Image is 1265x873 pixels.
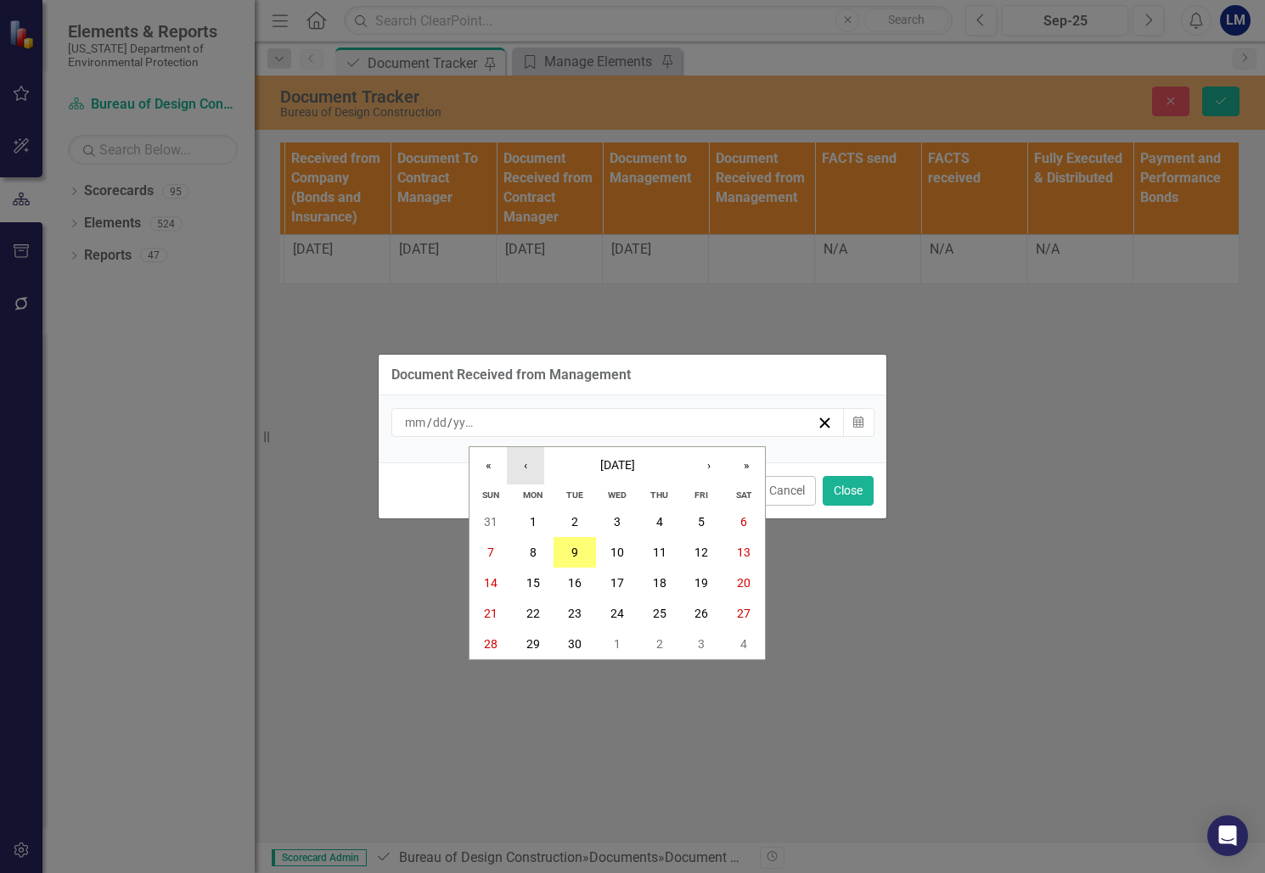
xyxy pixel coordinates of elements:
abbr: September 22, 2025 [526,607,540,620]
abbr: Wednesday [608,490,627,501]
abbr: September 10, 2025 [610,546,624,559]
button: September 22, 2025 [512,598,554,629]
input: dd [432,414,447,431]
abbr: October 1, 2025 [614,637,621,651]
button: September 1, 2025 [512,506,554,537]
abbr: September 29, 2025 [526,637,540,651]
button: › [690,447,728,484]
button: September 20, 2025 [722,568,765,598]
abbr: September 27, 2025 [737,607,751,620]
button: » [728,447,765,484]
button: September 17, 2025 [596,568,638,598]
button: October 3, 2025 [681,629,723,659]
button: October 1, 2025 [596,629,638,659]
input: yyyy [453,414,477,431]
abbr: September 25, 2025 [653,607,666,620]
div: Document Received from Management [391,367,631,383]
abbr: September 18, 2025 [653,576,666,590]
abbr: September 16, 2025 [568,576,582,590]
button: September 28, 2025 [469,629,512,659]
button: September 27, 2025 [722,598,765,629]
abbr: September 8, 2025 [530,546,537,559]
abbr: October 2, 2025 [656,637,663,651]
button: October 4, 2025 [722,629,765,659]
button: September 11, 2025 [638,537,681,568]
abbr: September 24, 2025 [610,607,624,620]
button: September 30, 2025 [554,629,596,659]
button: August 31, 2025 [469,506,512,537]
span: [DATE] [600,458,635,472]
button: September 26, 2025 [681,598,723,629]
abbr: September 28, 2025 [484,637,498,651]
button: October 2, 2025 [638,629,681,659]
abbr: September 19, 2025 [694,576,708,590]
button: September 25, 2025 [638,598,681,629]
button: Close [823,476,874,506]
abbr: September 2, 2025 [571,515,578,529]
button: September 3, 2025 [596,506,638,537]
abbr: September 3, 2025 [614,515,621,529]
button: September 24, 2025 [596,598,638,629]
abbr: Tuesday [566,490,583,501]
button: [DATE] [544,447,690,484]
abbr: Friday [694,490,708,501]
button: September 15, 2025 [512,568,554,598]
abbr: September 13, 2025 [737,546,751,559]
abbr: September 15, 2025 [526,576,540,590]
abbr: Sunday [482,490,499,501]
abbr: October 3, 2025 [698,637,705,651]
abbr: September 6, 2025 [740,515,747,529]
button: September 5, 2025 [681,506,723,537]
button: September 10, 2025 [596,537,638,568]
abbr: September 1, 2025 [530,515,537,529]
button: September 2, 2025 [554,506,596,537]
abbr: September 12, 2025 [694,546,708,559]
abbr: Monday [523,490,543,501]
button: September 9, 2025 [554,537,596,568]
button: September 29, 2025 [512,629,554,659]
button: September 4, 2025 [638,506,681,537]
abbr: September 4, 2025 [656,515,663,529]
button: September 7, 2025 [469,537,512,568]
abbr: September 17, 2025 [610,576,624,590]
button: September 8, 2025 [512,537,554,568]
button: September 21, 2025 [469,598,512,629]
abbr: September 7, 2025 [487,546,494,559]
abbr: September 21, 2025 [484,607,498,620]
abbr: September 30, 2025 [568,637,582,651]
button: Cancel [758,476,816,506]
abbr: September 5, 2025 [698,515,705,529]
button: September 6, 2025 [722,506,765,537]
span: / [427,415,432,430]
div: Open Intercom Messenger [1207,815,1248,856]
button: September 16, 2025 [554,568,596,598]
button: September 18, 2025 [638,568,681,598]
button: September 13, 2025 [722,537,765,568]
abbr: September 26, 2025 [694,607,708,620]
abbr: Saturday [736,490,752,501]
abbr: October 4, 2025 [740,637,747,651]
abbr: August 31, 2025 [484,515,498,529]
span: / [447,415,453,430]
button: « [469,447,507,484]
button: ‹ [507,447,544,484]
abbr: September 11, 2025 [653,546,666,559]
input: mm [404,414,427,431]
button: September 19, 2025 [681,568,723,598]
abbr: September 23, 2025 [568,607,582,620]
abbr: September 20, 2025 [737,576,751,590]
button: September 12, 2025 [681,537,723,568]
button: September 23, 2025 [554,598,596,629]
abbr: September 14, 2025 [484,576,498,590]
button: September 14, 2025 [469,568,512,598]
abbr: Thursday [650,490,668,501]
abbr: September 9, 2025 [571,546,578,559]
